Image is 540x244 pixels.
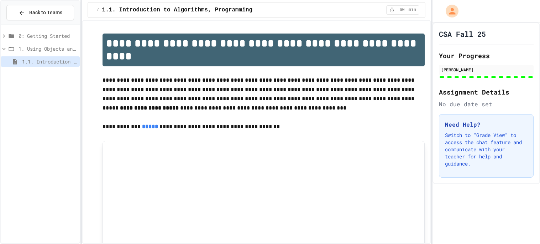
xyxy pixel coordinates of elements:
span: min [409,7,416,13]
span: Back to Teams [29,9,62,16]
span: 1. Using Objects and Methods [19,45,77,52]
h2: Assignment Details [439,87,534,97]
p: Switch to "Grade View" to access the chat feature and communicate with your teacher for help and ... [445,132,528,167]
span: 1.1. Introduction to Algorithms, Programming, and Compilers [22,58,77,65]
div: [PERSON_NAME] [441,66,531,73]
div: No due date set [439,100,534,108]
button: Back to Teams [6,5,74,20]
span: 1.1. Introduction to Algorithms, Programming, and Compilers [102,6,304,14]
span: / [96,7,99,13]
span: 0: Getting Started [19,32,77,40]
h2: Your Progress [439,51,534,61]
h3: Need Help? [445,120,528,129]
h1: CSA Fall 25 [439,29,486,39]
div: My Account [438,3,460,19]
span: 60 [397,7,408,13]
